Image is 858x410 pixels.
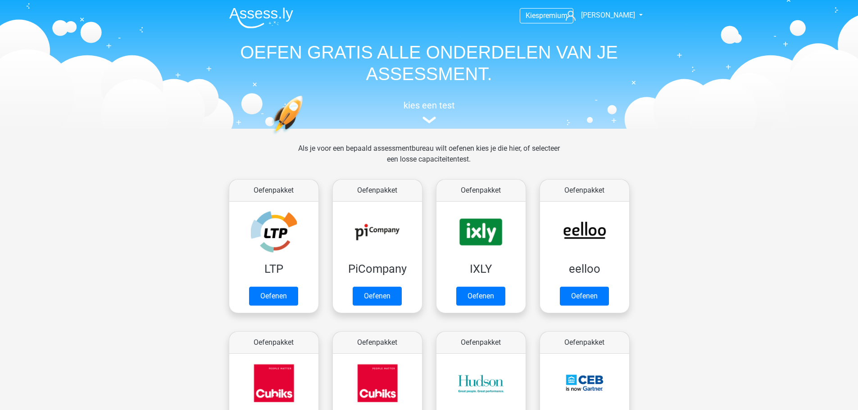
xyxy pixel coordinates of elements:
a: Oefenen [456,287,505,306]
a: [PERSON_NAME] [562,10,636,21]
span: Kies [526,11,539,20]
a: Oefenen [249,287,298,306]
a: Oefenen [353,287,402,306]
a: Kiespremium [520,9,573,22]
img: oefenen [272,95,338,177]
img: assessment [422,117,436,123]
a: kies een test [222,100,636,124]
img: Assessly [229,7,293,28]
h5: kies een test [222,100,636,111]
a: Oefenen [560,287,609,306]
div: Als je voor een bepaald assessmentbureau wilt oefenen kies je die hier, of selecteer een losse ca... [291,143,567,176]
span: [PERSON_NAME] [581,11,635,19]
span: premium [539,11,567,20]
h1: OEFEN GRATIS ALLE ONDERDELEN VAN JE ASSESSMENT. [222,41,636,85]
